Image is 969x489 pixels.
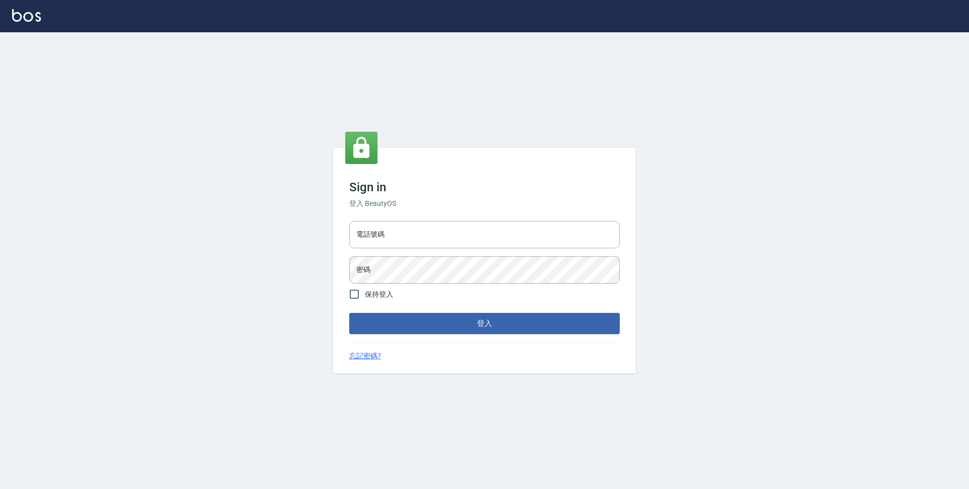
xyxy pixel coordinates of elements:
a: 忘記密碼? [349,351,381,361]
span: 保持登入 [365,289,393,300]
button: 登入 [349,313,620,334]
h6: 登入 BeautyOS [349,198,620,209]
img: Logo [12,9,41,22]
h3: Sign in [349,180,620,194]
